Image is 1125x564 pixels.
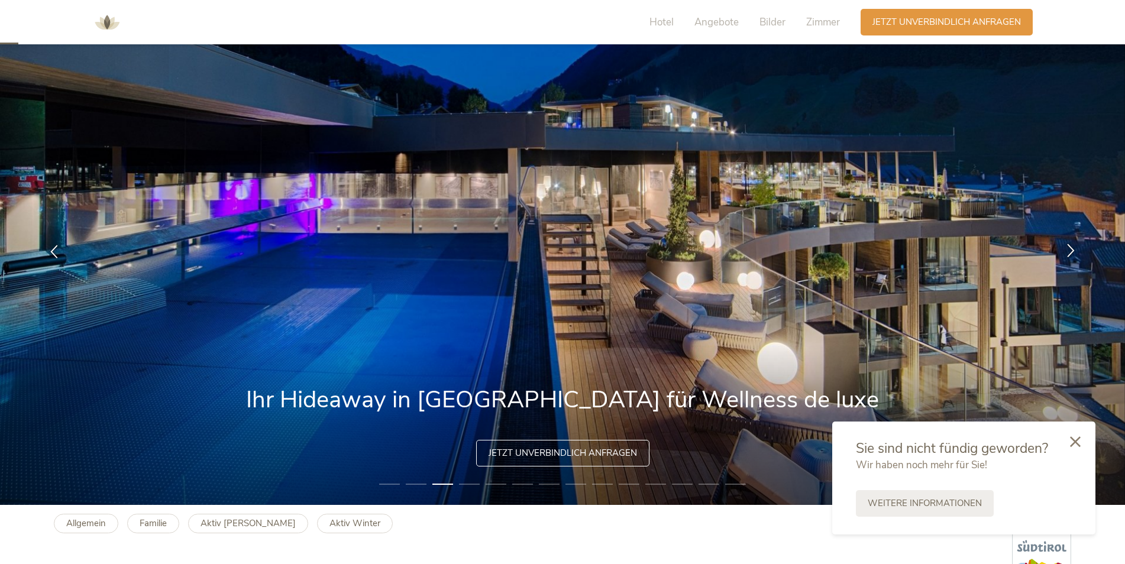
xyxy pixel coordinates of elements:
span: Jetzt unverbindlich anfragen [872,16,1021,28]
span: Zimmer [806,15,840,29]
span: Jetzt unverbindlich anfragen [489,447,637,459]
b: Familie [140,517,167,529]
span: Hotel [649,15,674,29]
span: Sie sind nicht fündig geworden? [856,439,1048,458]
b: Allgemein [66,517,106,529]
img: AMONTI & LUNARIS Wellnessresort [89,5,125,40]
a: Aktiv [PERSON_NAME] [188,514,308,533]
b: Aktiv Winter [329,517,380,529]
span: Weitere Informationen [868,497,982,510]
a: Weitere Informationen [856,490,994,517]
span: Bilder [759,15,785,29]
a: Aktiv Winter [317,514,393,533]
span: Angebote [694,15,739,29]
a: Allgemein [54,514,118,533]
a: AMONTI & LUNARIS Wellnessresort [89,18,125,26]
a: Familie [127,514,179,533]
span: Wir haben noch mehr für Sie! [856,458,987,472]
b: Aktiv [PERSON_NAME] [201,517,296,529]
